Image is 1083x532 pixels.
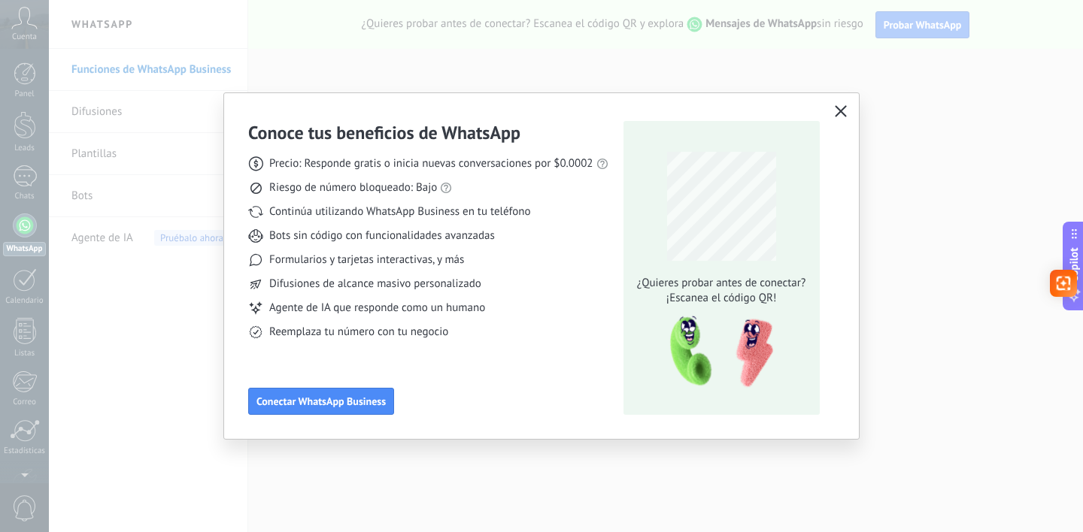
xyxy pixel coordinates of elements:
button: Conectar WhatsApp Business [248,388,394,415]
span: Bots sin código con funcionalidades avanzadas [269,228,495,243]
span: ¿Quieres probar antes de conectar? [633,276,810,291]
img: qr-pic-1x.png [657,312,776,392]
span: ¡Escanea el código QR! [633,291,810,306]
h3: Conoce tus beneficios de WhatsApp [248,121,520,144]
span: Reemplaza tu número con tu negocio [269,325,448,340]
span: Riesgo de número bloqueado: Bajo [269,180,437,195]
span: Difusiones de alcance masivo personalizado [269,277,481,292]
span: Precio: Responde gratis o inicia nuevas conversaciones por $0.0002 [269,156,593,171]
span: Agente de IA que responde como un humano [269,301,485,316]
span: Continúa utilizando WhatsApp Business en tu teléfono [269,204,530,219]
span: Formularios y tarjetas interactivas, y más [269,252,464,268]
span: Copilot [1066,248,1081,283]
span: Conectar WhatsApp Business [256,396,386,407]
